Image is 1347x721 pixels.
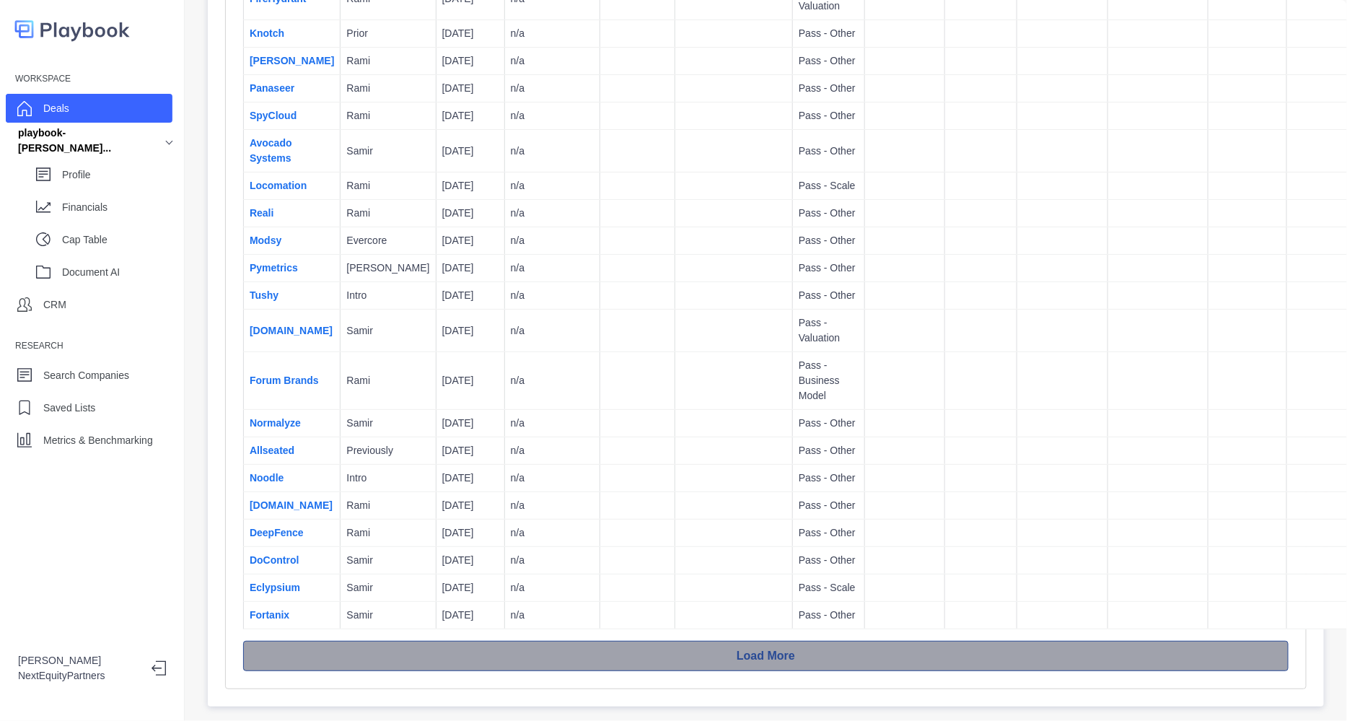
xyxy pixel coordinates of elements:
p: Intro [346,288,429,303]
p: Rami [346,178,429,193]
p: [DATE] [442,233,499,248]
p: Pass - Other [799,261,859,276]
p: Pass - Other [799,233,859,248]
p: Rami [346,373,429,388]
p: [DATE] [442,608,499,623]
a: Pymetrics [250,262,298,274]
a: Tushy [250,289,278,301]
p: n/a [511,416,594,431]
p: [DATE] [442,206,499,221]
a: SpyCloud [250,110,297,121]
p: n/a [511,525,594,541]
p: [DATE] [442,26,499,41]
p: Evercore [346,233,429,248]
p: Search Companies [43,368,129,383]
a: Panaseer [250,82,294,94]
p: Samir [346,553,429,568]
p: n/a [511,608,594,623]
p: n/a [511,81,594,96]
p: [DATE] [442,471,499,486]
p: [PERSON_NAME] [18,653,140,668]
p: [DATE] [442,108,499,123]
p: n/a [511,553,594,568]
img: logo-colored [14,14,130,44]
p: [DATE] [442,81,499,96]
p: Rami [346,53,429,69]
p: [DATE] [442,580,499,595]
p: Previously [346,443,429,458]
p: n/a [511,206,594,221]
p: [DATE] [442,144,499,159]
p: Pass - Scale [799,178,859,193]
p: Document AI [62,265,172,280]
a: Forum Brands [250,375,319,386]
p: n/a [511,53,594,69]
p: Pass - Other [799,416,859,431]
p: Samir [346,608,429,623]
p: Metrics & Benchmarking [43,433,153,448]
p: [DATE] [442,498,499,513]
p: Pass - Other [799,206,859,221]
p: n/a [511,580,594,595]
p: Rami [346,206,429,221]
p: Deals [43,101,69,116]
p: [DATE] [442,261,499,276]
p: Pass - Other [799,53,859,69]
a: DeepFence [250,527,304,538]
p: n/a [511,26,594,41]
p: [PERSON_NAME] [346,261,429,276]
p: [DATE] [442,525,499,541]
p: Intro [346,471,429,486]
p: Pass - Other [799,26,859,41]
p: Samir [346,144,429,159]
p: Financials [62,200,172,215]
p: Pass - Other [799,81,859,96]
p: Pass - Other [799,498,859,513]
p: Pass - Other [799,471,859,486]
p: [DATE] [442,373,499,388]
p: Rami [346,108,429,123]
p: n/a [511,471,594,486]
p: [DATE] [442,288,499,303]
a: Fortanix [250,609,289,621]
p: Pass - Other [799,288,859,303]
p: n/a [511,108,594,123]
p: Pass - Other [799,443,859,458]
p: Pass - Scale [799,580,859,595]
p: Pass - Other [799,144,859,159]
p: n/a [511,288,594,303]
a: Normalyze [250,417,301,429]
p: CRM [43,297,66,313]
a: DoControl [250,554,299,566]
p: n/a [511,144,594,159]
p: n/a [511,373,594,388]
p: Pass - Other [799,525,859,541]
p: Pass - Valuation [799,315,859,346]
a: Modsy [250,235,281,246]
a: Eclypsium [250,582,300,593]
p: n/a [511,443,594,458]
p: [DATE] [442,553,499,568]
p: Prior [346,26,429,41]
p: n/a [511,233,594,248]
p: Rami [346,498,429,513]
p: [DATE] [442,416,499,431]
a: Knotch [250,27,284,39]
a: [PERSON_NAME] [250,55,334,66]
p: [DATE] [442,323,499,338]
p: n/a [511,178,594,193]
p: [DATE] [442,178,499,193]
p: Cap Table [62,232,172,248]
p: Pass - Other [799,553,859,568]
a: Noodle [250,472,284,484]
a: Allseated [250,445,294,456]
p: Rami [346,525,429,541]
p: Pass - Other [799,608,859,623]
a: Avocado Systems [250,137,292,164]
p: Samir [346,416,429,431]
a: Locomation [250,180,307,191]
div: playbook-[PERSON_NAME]... [18,126,159,156]
p: Rami [346,81,429,96]
a: [DOMAIN_NAME] [250,325,333,336]
p: Samir [346,580,429,595]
